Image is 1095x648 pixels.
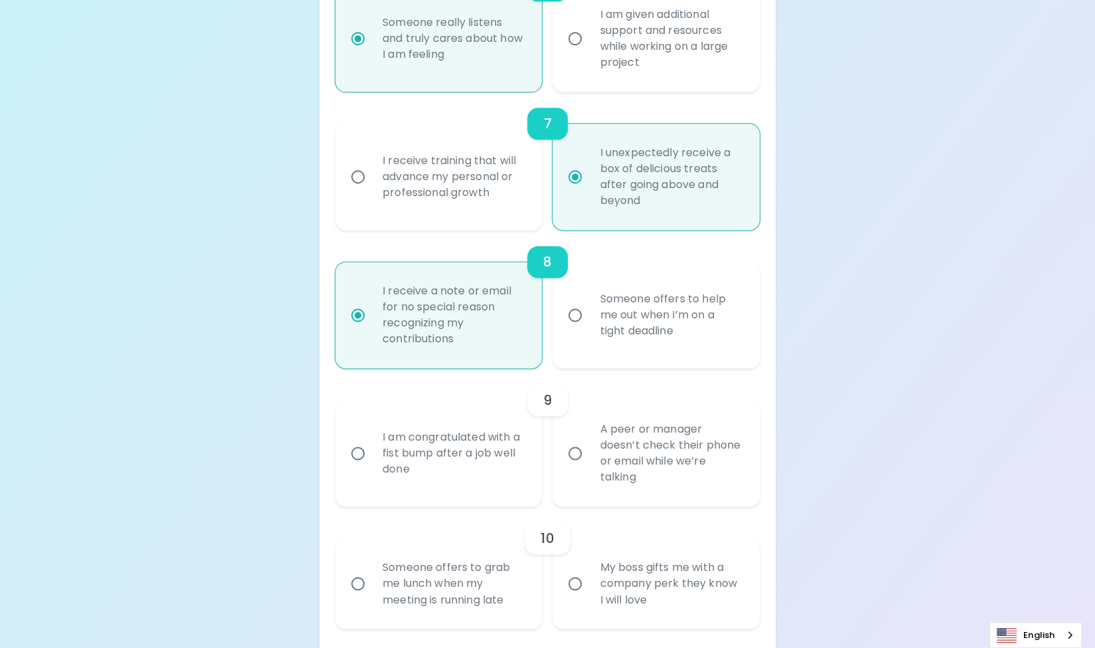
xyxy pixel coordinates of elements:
div: A peer or manager doesn’t check their phone or email while we’re talking [589,405,752,501]
div: choice-group-check [335,368,760,506]
h6: 8 [543,251,552,272]
div: I am congratulated with a fist bump after a job well done [372,413,535,493]
div: My boss gifts me with a company perk they know I will love [589,544,752,623]
h6: 9 [543,389,552,411]
div: I unexpectedly receive a box of delicious treats after going above and beyond [589,129,752,225]
div: Someone offers to grab me lunch when my meeting is running late [372,544,535,623]
h6: 10 [541,528,554,549]
aside: Language selected: English [989,622,1082,648]
div: Language [989,622,1082,648]
div: I receive a note or email for no special reason recognizing my contributions [372,267,535,363]
div: choice-group-check [335,506,760,629]
div: I receive training that will advance my personal or professional growth [372,137,535,217]
div: choice-group-check [335,230,760,368]
a: English [990,623,1081,647]
h6: 7 [543,113,551,134]
div: choice-group-check [335,92,760,230]
div: Someone offers to help me out when I’m on a tight deadline [589,275,752,355]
